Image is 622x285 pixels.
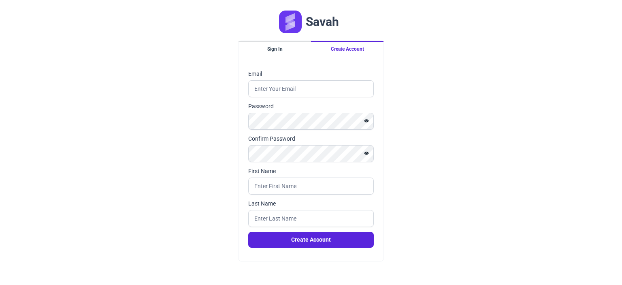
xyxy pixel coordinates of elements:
label: Last Name [248,199,374,208]
label: Password [248,102,374,110]
input: Enter First Name [248,178,374,195]
button: Show password [359,148,374,158]
button: Sign In [239,41,311,56]
img: Logo [279,11,302,33]
input: Enter Your Email [248,80,374,97]
label: First Name [248,167,374,175]
button: Show password [359,116,374,126]
button: Create Account [248,232,374,248]
input: Enter Last Name [248,210,374,227]
label: Confirm Password [248,135,374,143]
label: Email [248,70,374,78]
h1: Savah [306,15,339,29]
button: Create Account [311,41,383,56]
